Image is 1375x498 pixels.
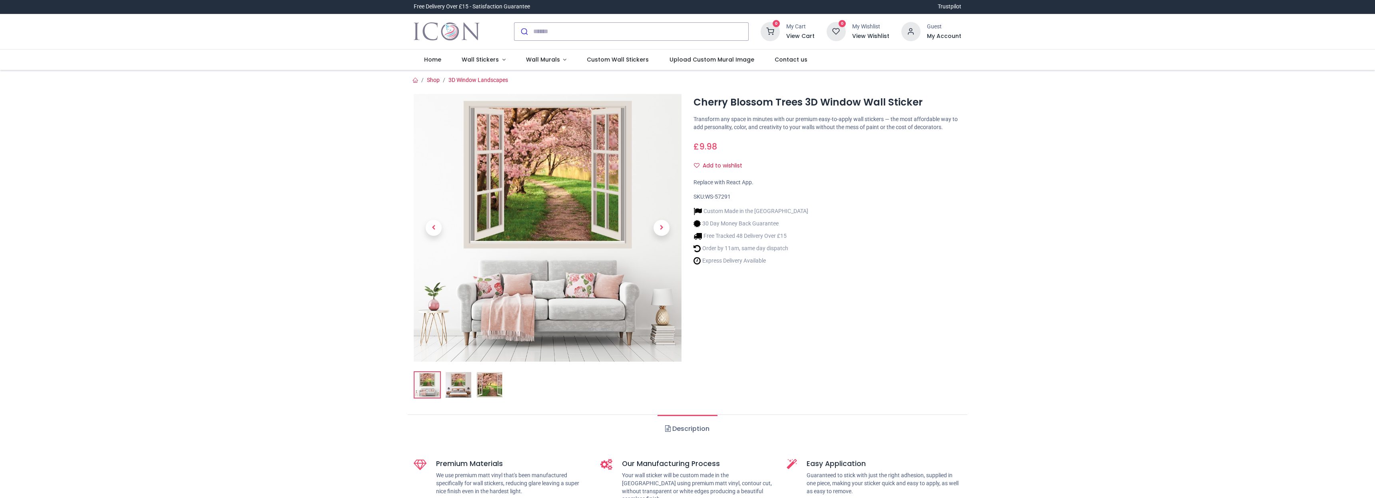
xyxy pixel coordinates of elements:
span: Upload Custom Mural Image [670,56,754,64]
a: Wall Murals [516,50,577,70]
span: Contact us [775,56,807,64]
a: Trustpilot [938,3,961,11]
button: Add to wishlistAdd to wishlist [693,159,749,173]
a: Previous [414,134,454,321]
img: WS-57291-02 [446,372,471,398]
sup: 0 [839,20,846,28]
p: Guaranteed to stick with just the right adhesion, supplied in one piece, making your sticker quic... [807,472,961,495]
sup: 0 [773,20,780,28]
p: Transform any space in minutes with our premium easy-to-apply wall stickers — the most affordable... [693,116,961,131]
span: Home [424,56,441,64]
span: £ [693,141,717,152]
a: My Account [927,32,961,40]
span: Custom Wall Stickers [587,56,649,64]
i: Add to wishlist [694,163,699,168]
h5: Premium Materials [436,459,588,469]
li: Custom Made in the [GEOGRAPHIC_DATA] [693,207,808,215]
span: Wall Stickers [462,56,499,64]
div: SKU: [693,193,961,201]
h5: Easy Application [807,459,961,469]
a: 0 [827,28,846,34]
img: Cherry Blossom Trees 3D Window Wall Sticker [414,94,682,362]
a: View Wishlist [852,32,889,40]
a: View Cart [786,32,815,40]
button: Submit [514,23,533,40]
a: Wall Stickers [451,50,516,70]
span: Previous [426,220,442,236]
span: WS-57291 [705,193,731,200]
li: Express Delivery Available [693,257,808,265]
a: Logo of Icon Wall Stickers [414,20,480,43]
div: Replace with React App. [693,179,961,187]
p: We use premium matt vinyl that's been manufactured specifically for wall stickers, reducing glare... [436,472,588,495]
li: Free Tracked 48 Delivery Over £15 [693,232,808,240]
img: WS-57291-03 [477,372,502,398]
span: Next [654,220,670,236]
div: My Cart [786,23,815,31]
h5: Our Manufacturing Process [622,459,775,469]
img: Cherry Blossom Trees 3D Window Wall Sticker [414,372,440,398]
a: Shop [427,77,440,83]
h1: Cherry Blossom Trees 3D Window Wall Sticker [693,96,961,109]
a: 0 [761,28,780,34]
div: My Wishlist [852,23,889,31]
img: Icon Wall Stickers [414,20,480,43]
a: Description [658,415,717,443]
span: Wall Murals [526,56,560,64]
a: Next [642,134,682,321]
li: 30 Day Money Back Guarantee [693,219,808,228]
div: Guest [927,23,961,31]
a: 3D Window Landscapes [448,77,508,83]
div: Free Delivery Over £15 - Satisfaction Guarantee [414,3,530,11]
li: Order by 11am, same day dispatch [693,244,808,253]
span: 9.98 [699,141,717,152]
